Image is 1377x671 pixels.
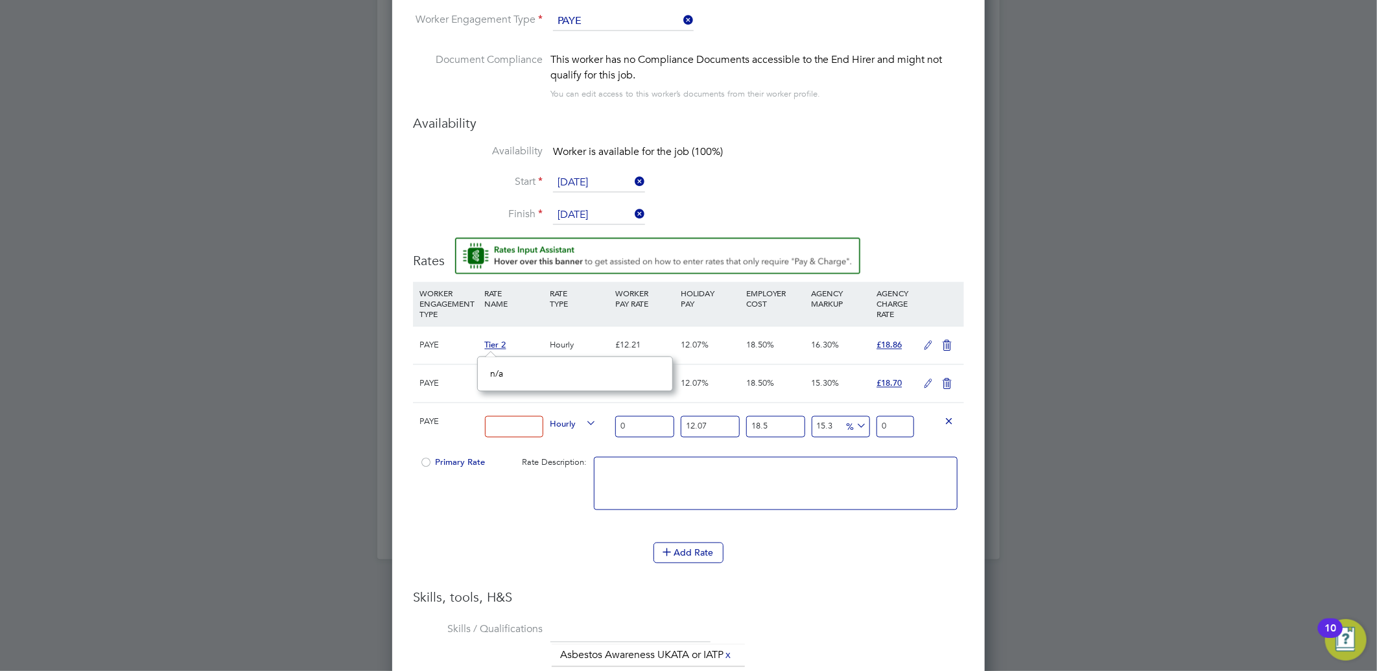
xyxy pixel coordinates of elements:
[553,173,645,193] input: Select one
[877,378,902,389] span: £18.70
[550,86,820,102] div: You can edit access to this worker’s documents from their worker profile.
[812,378,840,389] span: 15.30%
[746,340,774,351] span: 18.50%
[491,368,504,380] span: n/a
[550,416,596,430] span: Hourly
[413,207,543,221] label: Finish
[419,457,485,468] span: Primary Rate
[416,327,482,364] div: PAYE
[553,206,645,225] input: Select one
[547,327,612,364] div: Hourly
[555,647,738,665] li: Asbestos Awareness UKATA or IATP
[413,238,964,269] h3: Rates
[1324,628,1336,645] div: 10
[743,282,808,316] div: EMPLOYER COST
[416,282,482,326] div: WORKER ENGAGEMENT TYPE
[677,282,743,316] div: HOLIDAY PAY
[724,647,733,664] a: x
[419,416,439,427] span: PAYE
[550,52,964,83] div: This worker has no Compliance Documents accessible to the End Hirer and might not qualify for thi...
[877,340,902,351] span: £18.86
[455,238,860,274] button: Rate Assistant
[413,145,543,158] label: Availability
[485,340,506,351] span: Tier 2
[681,340,709,351] span: 12.07%
[873,282,917,326] div: AGENCY CHARGE RATE
[842,419,868,433] span: %
[808,282,874,316] div: AGENCY MARKUP
[612,327,677,364] div: £12.21
[413,175,543,189] label: Start
[681,378,709,389] span: 12.07%
[413,13,543,27] label: Worker Engagement Type
[746,378,774,389] span: 18.50%
[413,589,964,606] h3: Skills, tools, H&S
[413,623,543,637] label: Skills / Qualifications
[416,365,482,403] div: PAYE
[553,145,723,158] span: Worker is available for the job (100%)
[482,282,547,316] div: RATE NAME
[812,340,840,351] span: 16.30%
[523,457,587,468] span: Rate Description:
[413,115,964,132] h3: Availability
[653,543,724,563] button: Add Rate
[413,52,543,99] label: Document Compliance
[1325,619,1367,661] button: Open Resource Center, 10 new notifications
[547,282,612,316] div: RATE TYPE
[612,282,677,316] div: WORKER PAY RATE
[553,12,694,31] input: Select one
